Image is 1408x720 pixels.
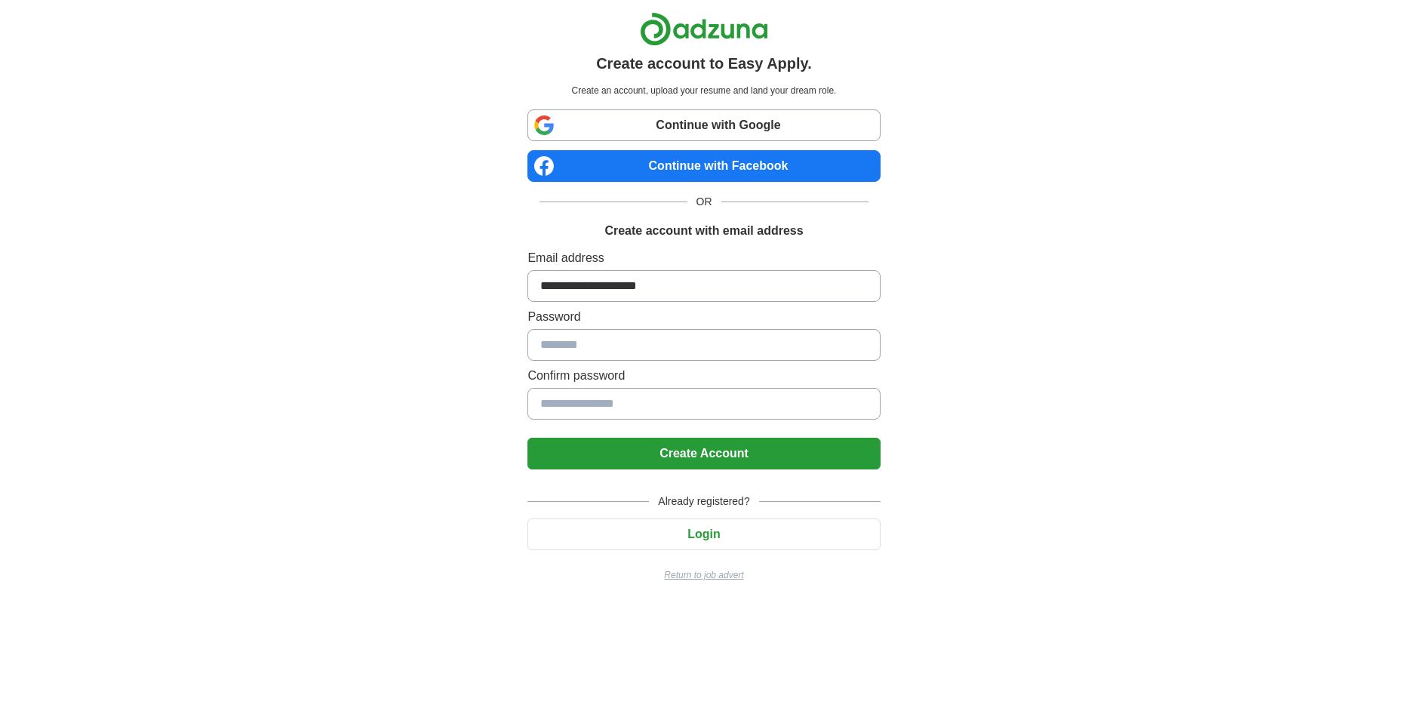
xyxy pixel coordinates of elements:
h1: Create account to Easy Apply. [596,52,812,75]
p: Create an account, upload your resume and land your dream role. [530,84,877,97]
label: Password [527,308,880,326]
a: Login [527,528,880,540]
img: Adzuna logo [640,12,768,46]
button: Login [527,518,880,550]
a: Return to job advert [527,568,880,582]
span: OR [687,194,721,210]
a: Continue with Facebook [527,150,880,182]
a: Continue with Google [527,109,880,141]
span: Already registered? [649,494,758,509]
label: Confirm password [527,367,880,385]
button: Create Account [527,438,880,469]
h1: Create account with email address [604,222,803,240]
label: Email address [527,249,880,267]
